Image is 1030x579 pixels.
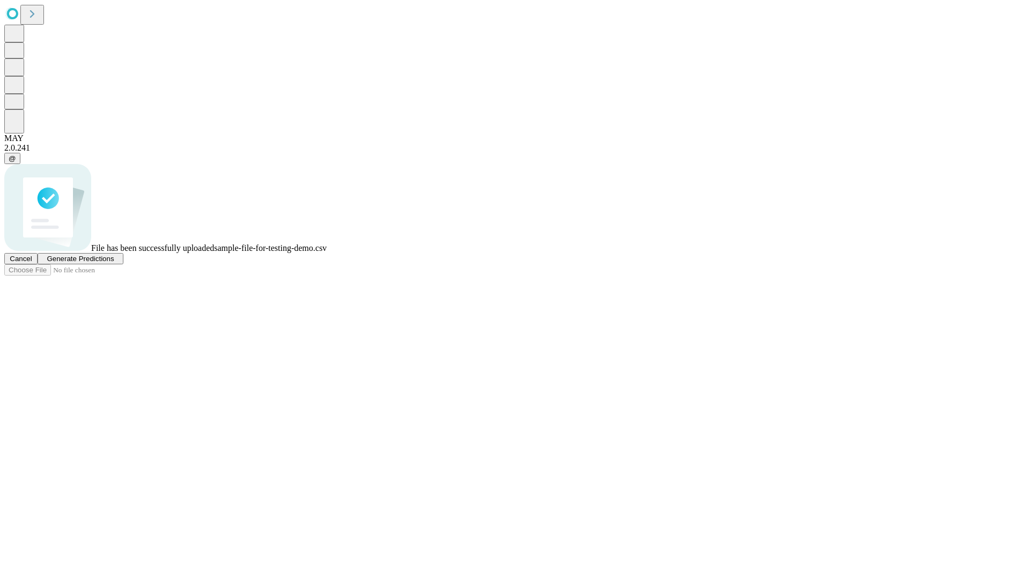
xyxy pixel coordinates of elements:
div: MAY [4,133,1026,143]
button: Generate Predictions [38,253,123,264]
span: Cancel [10,255,32,263]
span: File has been successfully uploaded [91,243,214,253]
button: Cancel [4,253,38,264]
div: 2.0.241 [4,143,1026,153]
span: sample-file-for-testing-demo.csv [214,243,327,253]
span: Generate Predictions [47,255,114,263]
span: @ [9,154,16,162]
button: @ [4,153,20,164]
